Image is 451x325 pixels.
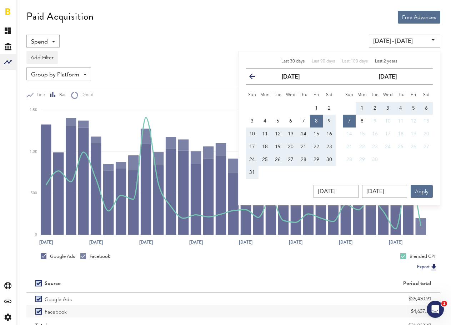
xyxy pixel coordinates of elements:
[394,102,407,115] button: 4
[346,144,352,149] span: 21
[328,119,331,124] span: 9
[361,119,364,124] span: 8
[357,93,367,97] small: Monday
[315,119,318,124] span: 8
[343,115,356,127] button: 7
[288,157,294,162] span: 27
[425,106,428,111] span: 6
[26,11,94,22] div: Paid Acquisition
[246,153,259,166] button: 24
[297,153,310,166] button: 28
[45,281,61,287] div: Source
[411,185,433,198] button: Apply
[339,239,352,245] text: [DATE]
[275,131,281,136] span: 12
[31,69,79,81] span: Group by Platform
[424,119,429,124] span: 13
[281,59,305,64] span: Last 30 days
[288,144,294,149] span: 20
[323,153,336,166] button: 30
[420,127,433,140] button: 20
[407,102,420,115] button: 5
[356,153,369,166] button: 29
[21,8,27,23] span: Analytics
[262,131,268,136] span: 11
[424,131,429,136] span: 20
[17,70,25,86] a: Cohorts
[302,119,305,124] span: 7
[343,153,356,166] button: 28
[35,233,37,236] text: 0
[34,92,45,98] span: Line
[301,131,306,136] span: 14
[271,140,284,153] button: 19
[249,170,255,175] span: 31
[411,119,416,124] span: 12
[17,54,25,70] a: Acquisition
[389,239,402,245] text: [DATE]
[262,144,268,149] span: 18
[424,144,429,149] span: 27
[242,306,432,317] div: $4,637.56
[359,144,365,149] span: 22
[31,36,48,48] span: Spend
[342,59,368,64] span: Last 180 days
[310,102,323,115] button: 1
[346,157,352,162] span: 28
[423,93,430,97] small: Saturday
[271,153,284,166] button: 26
[371,93,379,97] small: Tuesday
[397,93,405,97] small: Thursday
[288,131,294,136] span: 13
[345,93,354,97] small: Sunday
[41,253,75,260] div: Google Ads
[420,115,433,127] button: 13
[248,93,256,97] small: Sunday
[45,292,72,305] span: Google Ads
[264,119,266,124] span: 4
[26,51,58,64] button: Add Filter
[289,239,302,245] text: [DATE]
[379,74,397,80] strong: [DATE]
[323,140,336,153] button: 23
[297,115,310,127] button: 7
[239,239,252,245] text: [DATE]
[310,115,323,127] button: 8
[275,157,281,162] span: 26
[39,239,53,245] text: [DATE]
[78,92,94,98] span: Donut
[411,144,416,149] span: 26
[246,166,259,179] button: 31
[398,131,404,136] span: 18
[420,140,433,153] button: 27
[301,144,306,149] span: 21
[374,119,376,124] span: 9
[249,144,255,149] span: 17
[407,140,420,153] button: 26
[369,153,381,166] button: 30
[139,239,153,245] text: [DATE]
[262,157,268,162] span: 25
[297,127,310,140] button: 14
[249,157,255,162] span: 24
[301,157,306,162] span: 28
[310,127,323,140] button: 15
[45,305,67,317] span: Facebook
[385,119,391,124] span: 10
[374,106,376,111] span: 2
[369,140,381,153] button: 23
[441,301,447,306] span: 1
[411,93,416,97] small: Friday
[394,140,407,153] button: 25
[328,106,331,111] span: 2
[314,131,319,136] span: 15
[274,93,282,97] small: Tuesday
[348,119,351,124] span: 7
[31,191,37,195] text: 500
[323,127,336,140] button: 16
[412,106,415,111] span: 5
[246,115,259,127] button: 3
[326,144,332,149] span: 23
[356,127,369,140] button: 15
[56,92,66,98] span: Bar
